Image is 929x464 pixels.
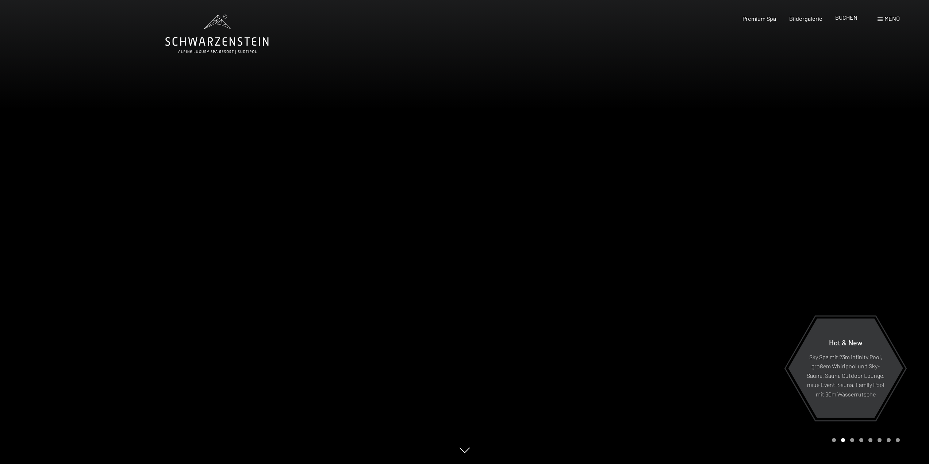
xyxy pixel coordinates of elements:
div: Carousel Page 6 [878,438,882,442]
a: Hot & New Sky Spa mit 23m Infinity Pool, großem Whirlpool und Sky-Sauna, Sauna Outdoor Lounge, ne... [788,318,903,418]
div: Carousel Page 4 [859,438,863,442]
div: Carousel Page 1 [832,438,836,442]
span: Hot & New [829,338,863,346]
div: Carousel Pagination [829,438,900,442]
div: Carousel Page 3 [850,438,854,442]
a: Bildergalerie [789,15,822,22]
a: BUCHEN [835,14,857,21]
div: Carousel Page 5 [868,438,872,442]
p: Sky Spa mit 23m Infinity Pool, großem Whirlpool und Sky-Sauna, Sauna Outdoor Lounge, neue Event-S... [806,352,885,399]
span: Menü [884,15,900,22]
a: Premium Spa [742,15,776,22]
div: Carousel Page 7 [887,438,891,442]
div: Carousel Page 2 (Current Slide) [841,438,845,442]
div: Carousel Page 8 [896,438,900,442]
